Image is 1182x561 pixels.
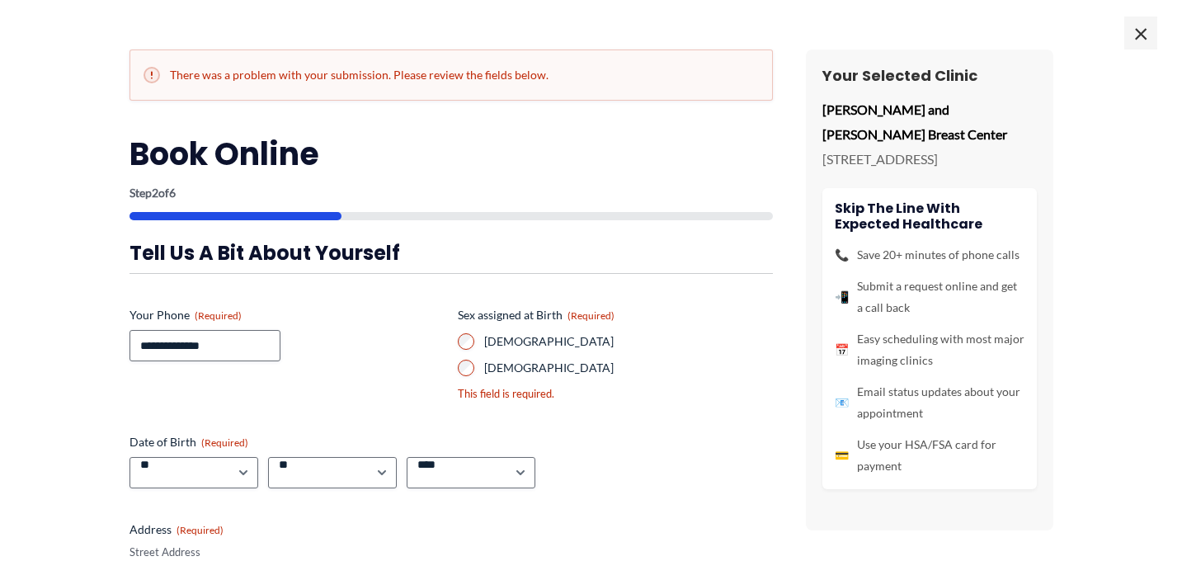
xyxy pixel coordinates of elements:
[130,434,248,450] legend: Date of Birth
[177,524,224,536] span: (Required)
[835,392,849,413] span: 📧
[201,436,248,449] span: (Required)
[130,187,773,199] p: Step of
[835,200,1024,232] h4: Skip the line with Expected Healthcare
[130,240,773,266] h3: Tell us a bit about yourself
[130,134,773,174] h2: Book Online
[130,544,773,560] label: Street Address
[130,521,224,538] legend: Address
[835,328,1024,371] li: Easy scheduling with most major imaging clinics
[144,67,759,83] h2: There was a problem with your submission. Please review the fields below.
[835,339,849,361] span: 📅
[195,309,242,322] span: (Required)
[152,186,158,200] span: 2
[835,244,849,266] span: 📞
[835,244,1024,266] li: Save 20+ minutes of phone calls
[484,360,773,376] label: [DEMOGRAPHIC_DATA]
[822,97,1037,146] p: [PERSON_NAME] and [PERSON_NAME] Breast Center
[567,309,615,322] span: (Required)
[169,186,176,200] span: 6
[458,386,773,402] div: This field is required.
[822,66,1037,85] h3: Your Selected Clinic
[458,307,615,323] legend: Sex assigned at Birth
[484,333,773,350] label: [DEMOGRAPHIC_DATA]
[130,307,445,323] label: Your Phone
[835,381,1024,424] li: Email status updates about your appointment
[835,434,1024,477] li: Use your HSA/FSA card for payment
[835,286,849,308] span: 📲
[822,147,1037,172] p: [STREET_ADDRESS]
[835,276,1024,318] li: Submit a request online and get a call back
[835,445,849,466] span: 💳
[1124,16,1157,49] span: ×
